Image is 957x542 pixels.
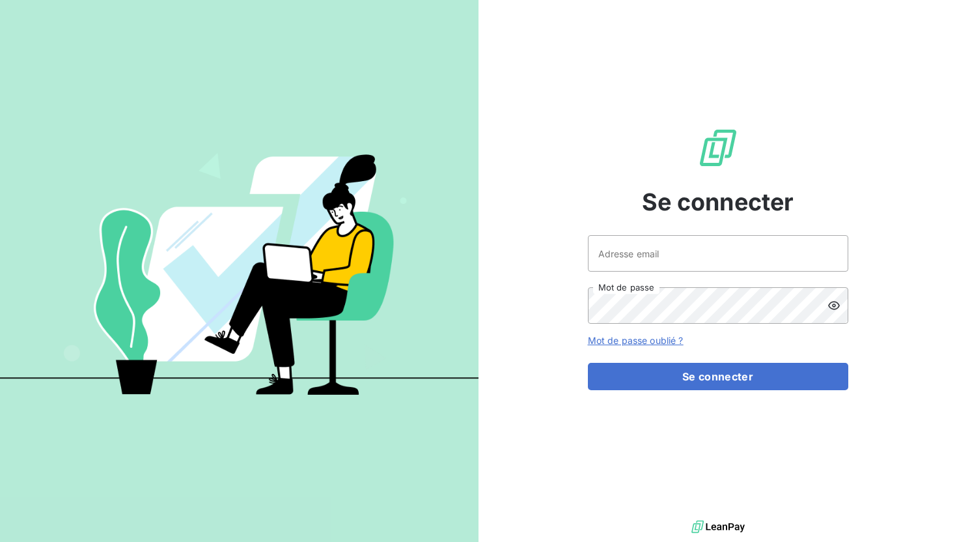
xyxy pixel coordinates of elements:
[588,363,848,390] button: Se connecter
[588,235,848,272] input: placeholder
[691,517,745,537] img: logo
[588,335,684,346] a: Mot de passe oublié ?
[697,127,739,169] img: Logo LeanPay
[642,184,794,220] span: Se connecter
